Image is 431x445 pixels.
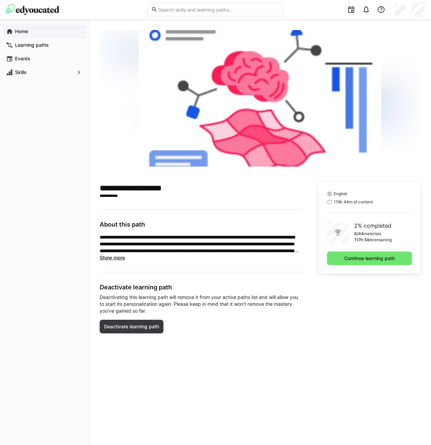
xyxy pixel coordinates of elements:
p: 117h 54m [354,237,373,243]
p: 6/44 [354,231,364,236]
p: 2% completed [354,221,392,230]
span: Deactivating this learning path will remove it from your active paths list and will allow you to ... [100,294,302,314]
span: Show more [100,255,125,260]
span: Deactivate learning path [103,323,160,330]
span: 119h 44m of content [334,199,373,205]
span: Continue learning path [343,255,396,262]
button: Deactivate learning path [100,320,163,333]
span: English [334,191,347,197]
input: Search skills and learning paths… [158,6,280,13]
h3: About this path [100,221,302,228]
h3: Deactivate learning path [100,283,302,291]
p: remaining [373,237,392,243]
p: materials [364,231,381,236]
button: Continue learning path [327,252,412,265]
